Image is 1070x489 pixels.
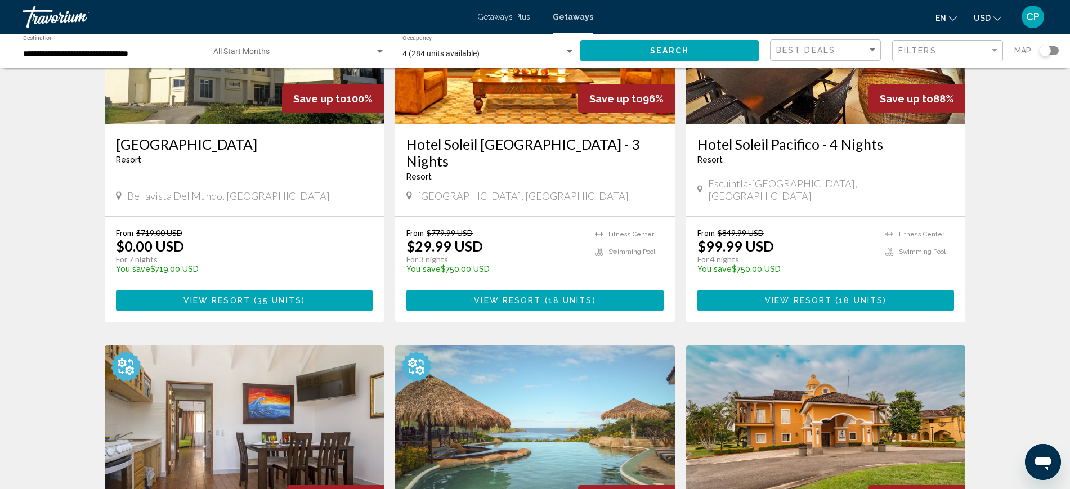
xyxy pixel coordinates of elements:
button: User Menu [1018,5,1047,29]
span: 18 units [548,297,593,306]
span: 18 units [839,297,883,306]
a: Hotel Soleil Pacifico - 4 Nights [697,136,955,152]
span: View Resort [183,297,250,306]
span: $779.99 USD [427,228,473,237]
span: CP [1026,11,1040,23]
p: For 4 nights [697,254,875,264]
span: ( ) [541,297,596,306]
span: [GEOGRAPHIC_DATA], [GEOGRAPHIC_DATA] [418,190,629,202]
div: 96% [578,84,675,113]
span: From [697,228,715,237]
p: For 7 nights [116,254,362,264]
span: Resort [697,155,723,164]
span: From [406,228,424,237]
span: Save up to [293,93,347,105]
p: $29.99 USD [406,237,483,254]
span: $719.00 USD [136,228,182,237]
span: 4 (284 units available) [402,49,480,58]
span: Search [650,47,690,56]
span: You save [406,264,441,273]
a: Getaways [553,12,593,21]
div: 100% [282,84,384,113]
span: Fitness Center [899,231,944,238]
button: View Resort(18 units) [697,290,955,311]
button: View Resort(35 units) [116,290,373,311]
span: Fitness Center [608,231,654,238]
span: View Resort [765,297,832,306]
span: Save up to [589,93,643,105]
button: Filter [892,39,1003,62]
span: USD [974,14,991,23]
span: Resort [116,155,141,164]
span: Best Deals [776,46,835,55]
a: [GEOGRAPHIC_DATA] [116,136,373,152]
span: Escuintla-[GEOGRAPHIC_DATA], [GEOGRAPHIC_DATA] [708,177,954,202]
p: $0.00 USD [116,237,184,254]
a: Travorium [23,6,466,28]
p: $719.00 USD [116,264,362,273]
span: en [935,14,946,23]
button: View Resort(18 units) [406,290,664,311]
div: 88% [868,84,965,113]
span: Bellavista del Mundo, [GEOGRAPHIC_DATA] [127,190,330,202]
iframe: Botón para iniciar la ventana de mensajería [1025,444,1061,480]
span: Filters [898,46,937,55]
button: Change language [935,10,957,26]
span: $849.99 USD [718,228,764,237]
span: From [116,228,133,237]
p: $750.00 USD [406,264,584,273]
span: Resort [406,172,432,181]
p: For 3 nights [406,254,584,264]
span: You save [116,264,150,273]
span: Swimming Pool [899,248,946,255]
a: Hotel Soleil [GEOGRAPHIC_DATA] - 3 Nights [406,136,664,169]
a: Getaways Plus [477,12,530,21]
p: $750.00 USD [697,264,875,273]
mat-select: Sort by [776,46,878,55]
span: 35 units [257,297,302,306]
span: ( ) [832,297,887,306]
button: Change currency [974,10,1001,26]
span: Swimming Pool [608,248,655,255]
button: Search [580,40,759,61]
p: $99.99 USD [697,237,774,254]
span: Save up to [880,93,933,105]
span: You save [697,264,732,273]
span: View Resort [474,297,541,306]
span: ( ) [250,297,305,306]
span: Map [1014,43,1031,59]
